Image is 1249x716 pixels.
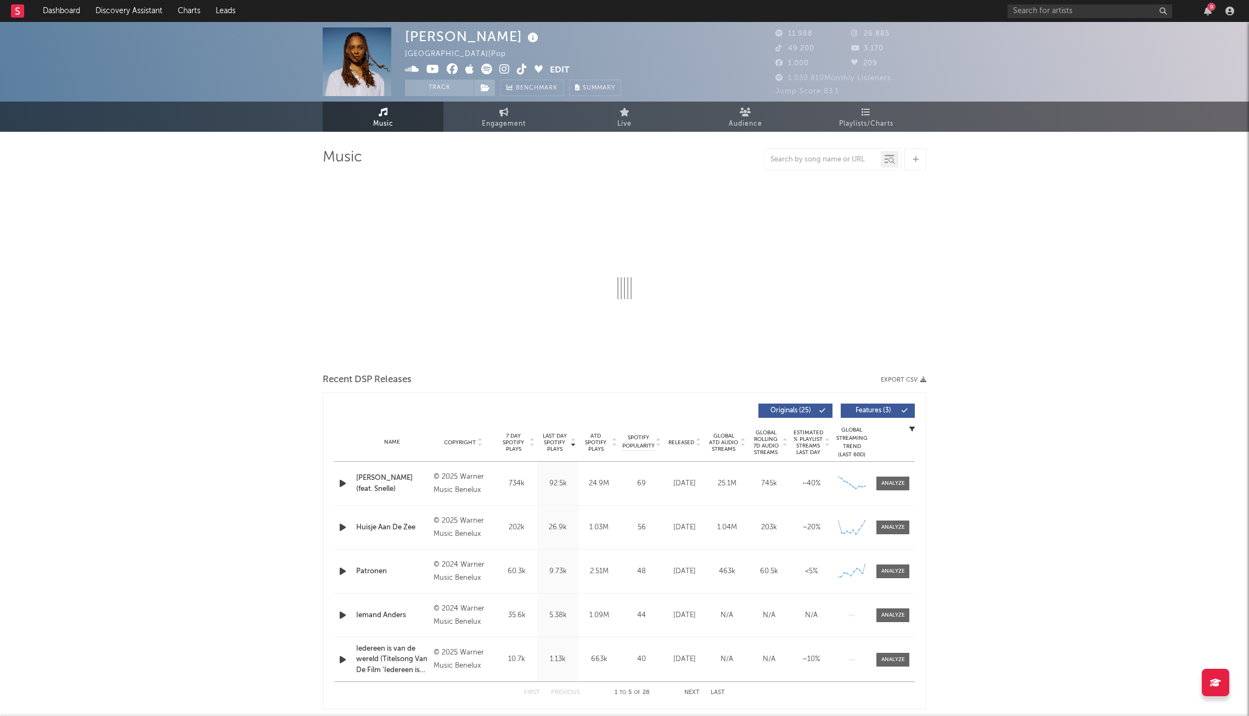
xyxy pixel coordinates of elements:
[622,654,661,665] div: 40
[500,80,564,96] a: Benchmark
[550,64,570,77] button: Edit
[666,478,703,489] div: [DATE]
[729,118,762,131] span: Audience
[516,82,558,95] span: Benchmark
[835,426,868,459] div: Global Streaming Trend (Last 60D)
[751,566,787,577] div: 60.5k
[766,407,816,414] span: Originals ( 25 )
[443,102,564,132] a: Engagement
[499,566,535,577] div: 60.3k
[751,610,787,621] div: N/A
[540,522,576,533] div: 26.9k
[775,60,809,67] span: 1.000
[434,646,493,673] div: © 2025 Warner Music Benelux
[581,522,617,533] div: 1.03M
[499,522,535,533] div: 202k
[839,118,893,131] span: Playlists/Charts
[708,433,739,452] span: Global ATD Audio Streams
[666,610,703,621] div: [DATE]
[708,566,745,577] div: 463k
[666,566,703,577] div: [DATE]
[851,45,884,52] span: 3.170
[841,404,915,418] button: Features(3)
[793,654,830,665] div: ~ 10 %
[751,522,787,533] div: 203k
[684,690,700,696] button: Next
[775,45,814,52] span: 49.200
[356,566,428,577] a: Patronen
[793,566,830,577] div: <5%
[634,690,640,695] span: of
[482,118,526,131] span: Engagement
[793,522,830,533] div: ~ 20 %
[499,654,535,665] div: 10.7k
[564,102,685,132] a: Live
[581,566,617,577] div: 2.51M
[622,478,661,489] div: 69
[499,433,528,452] span: 7 Day Spotify Plays
[323,102,443,132] a: Music
[540,433,569,452] span: Last Day Spotify Plays
[356,610,428,621] a: Iemand Anders
[1008,4,1172,18] input: Search for artists
[708,610,745,621] div: N/A
[708,654,745,665] div: N/A
[444,439,476,446] span: Copyright
[356,473,428,494] div: [PERSON_NAME] (feat. Snelle)
[581,610,617,621] div: 1.09M
[620,690,626,695] span: to
[499,478,535,489] div: 734k
[775,88,839,95] span: Jump Score: 83.1
[581,478,617,489] div: 24.9M
[793,478,830,489] div: ~ 40 %
[434,471,493,497] div: © 2025 Warner Music Benelux
[622,434,655,450] span: Spotify Popularity
[356,644,428,676] a: Iedereen is van de wereld (Titelsong Van De Film 'Iedereen is van de wereld')
[551,690,580,696] button: Previous
[583,85,615,91] span: Summary
[405,27,541,46] div: [PERSON_NAME]
[1207,3,1216,11] div: 9
[524,690,540,696] button: First
[356,522,428,533] a: Huisje Aan De Zee
[751,654,787,665] div: N/A
[581,654,617,665] div: 663k
[540,478,576,489] div: 92.5k
[405,80,474,96] button: Track
[356,438,428,446] div: Name
[540,610,576,621] div: 5.38k
[540,654,576,665] div: 1.13k
[765,155,881,164] input: Search by song name or URL
[405,48,519,61] div: [GEOGRAPHIC_DATA] | Pop
[793,429,823,456] span: Estimated % Playlist Streams Last Day
[881,377,926,383] button: Export CSV
[711,690,725,696] button: Last
[751,429,781,456] span: Global Rolling 7D Audio Streams
[622,566,661,577] div: 48
[581,433,610,452] span: ATD Spotify Plays
[373,118,393,131] span: Music
[666,522,703,533] div: [DATE]
[622,610,661,621] div: 44
[499,610,535,621] div: 35.6k
[851,60,877,67] span: 209
[851,30,890,37] span: 26.885
[617,118,632,131] span: Live
[668,439,694,446] span: Released
[540,566,576,577] div: 9.73k
[434,602,493,629] div: © 2024 Warner Music Benelux
[685,102,806,132] a: Audience
[569,80,621,96] button: Summary
[434,558,493,585] div: © 2024 Warner Music Benelux
[793,610,830,621] div: N/A
[708,478,745,489] div: 25.1M
[323,373,412,387] span: Recent DSP Releases
[1204,7,1212,15] button: 9
[708,522,745,533] div: 1.04M
[775,75,891,82] span: 1.030.810 Monthly Listeners
[434,514,493,541] div: © 2025 Warner Music Benelux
